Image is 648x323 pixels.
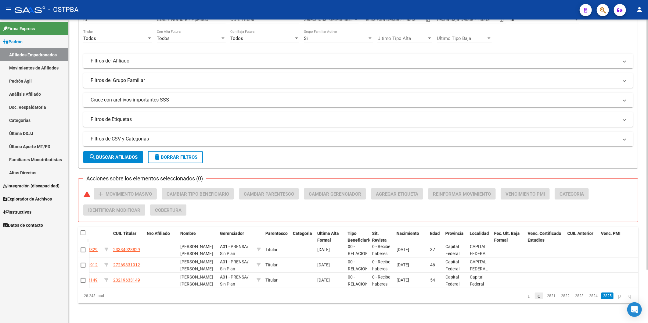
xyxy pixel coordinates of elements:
button: Movimiento Masivo [94,188,157,200]
span: Cambiar Parentesco [244,191,294,197]
span: Nro Afiliado [147,231,170,236]
span: Borrar Filtros [153,154,197,160]
span: 46 [430,262,435,267]
button: Reinformar Movimiento [428,188,496,200]
datatable-header-cell: Provincia [443,227,467,247]
span: Cambiar Gerenciador [309,191,361,197]
span: [PERSON_NAME] [PERSON_NAME] [180,244,213,256]
span: 54 [430,278,435,282]
a: go to next page [615,293,624,299]
button: Categoria [555,188,589,200]
span: 00 - RELACION DE DEPENDENCIA [348,275,376,300]
button: Open calendar [499,16,506,23]
button: Buscar Afiliados [83,151,143,163]
mat-expansion-panel-header: Filtros de Etiquetas [83,112,633,127]
span: A01 - PRENSA [220,244,247,249]
mat-icon: search [89,153,96,161]
span: CUIL Titular [113,231,136,236]
span: CAPITAL FEDERAL [470,244,488,256]
mat-panel-title: Filtros del Afiliado [91,58,618,64]
span: 0 - Recibe haberes regularmente [372,259,398,278]
a: 2823 [573,293,585,299]
a: 2825 [601,293,614,299]
div: [DATE] [317,277,343,284]
span: Datos de contacto [3,222,43,229]
span: Movimiento Masivo [106,191,152,197]
span: 00 - RELACION DE DEPENDENCIA [348,244,376,270]
span: Titular [265,262,278,267]
li: page 2824 [586,291,600,301]
datatable-header-cell: Tipo Beneficiario [345,227,370,247]
mat-panel-title: Filtros de Etiquetas [91,116,618,123]
input: Start date [363,17,383,22]
mat-icon: delete [153,153,161,161]
span: Ultimo Tipo Alta [377,36,427,41]
datatable-header-cell: Categoria [290,227,315,247]
span: Si [304,36,308,41]
mat-icon: warning [83,190,91,198]
span: Todos [83,36,96,41]
datatable-header-cell: CUIL Anterior [565,227,599,247]
span: [PERSON_NAME] [PERSON_NAME] [180,275,213,286]
span: Localidad [470,231,489,236]
span: Venc. Certificado Estudios [528,231,561,243]
mat-expansion-panel-header: Filtros del Grupo Familiar [83,73,633,88]
span: 27269331912 [113,262,140,267]
div: [DATE] [317,246,343,253]
span: Todos [157,36,170,41]
a: 2822 [559,293,571,299]
button: Cambiar Parentesco [239,188,299,200]
span: Buscar Afiliados [89,154,138,160]
span: Edad [430,231,440,236]
span: 0 - Recibe haberes regularmente [372,275,398,293]
datatable-header-cell: Nacimiento [394,227,428,247]
datatable-header-cell: Nombre [178,227,218,247]
datatable-header-cell: Sit. Revista [370,227,394,247]
span: [DATE] [397,262,409,267]
span: Categoria [293,231,312,236]
input: End date [462,17,492,22]
li: page 2822 [558,291,572,301]
span: Si [510,17,514,22]
a: go to last page [626,293,634,299]
mat-icon: menu [5,6,12,13]
span: Parentesco [265,231,288,236]
button: Vencimiento PMI [501,188,550,200]
span: Sit. Revista [372,231,387,243]
span: Nacimiento [397,231,419,236]
span: Gerenciador [220,231,244,236]
span: Reinformar Movimiento [433,191,491,197]
span: Capital Federal [445,275,459,286]
button: Cobertura [150,204,186,216]
mat-panel-title: Filtros del Grupo Familiar [91,77,618,84]
span: Ultimo Tipo Baja [437,36,486,41]
span: Capital Federal [445,244,459,256]
button: Identificar Modificar [83,204,145,216]
span: 37 [430,247,435,252]
span: Seleccionar Gerenciador [304,17,353,22]
button: Cambiar Gerenciador [304,188,366,200]
input: End date [389,17,418,22]
datatable-header-cell: Gerenciador [218,227,254,247]
span: CAPITAL FEDERAL [470,259,488,271]
a: go to first page [525,293,533,299]
input: Start date [437,17,457,22]
mat-panel-title: Cruce con archivos importantes SSS [91,97,618,103]
div: Open Intercom Messenger [627,302,642,317]
button: Borrar Filtros [148,151,203,163]
li: page 2825 [600,291,614,301]
h3: Acciones sobre los elementos seleccionados (0) [83,174,206,183]
mat-expansion-panel-header: Cruce con archivos importantes SSS [83,93,633,107]
li: page 2821 [544,291,558,301]
span: Firma Express [3,25,35,32]
datatable-header-cell: Ultima Alta Formal [315,227,345,247]
datatable-header-cell: Parentesco [263,227,290,247]
span: Titular [265,278,278,282]
span: 0 - Recibe haberes regularmente [372,244,398,263]
span: Integración (discapacidad) [3,183,59,189]
span: Explorador de Archivos [3,196,52,202]
span: A01 - PRENSA [220,259,247,264]
span: 23219633149 [113,278,140,282]
mat-expansion-panel-header: Filtros de CSV y Categorias [83,132,633,146]
li: page 2823 [572,291,586,301]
